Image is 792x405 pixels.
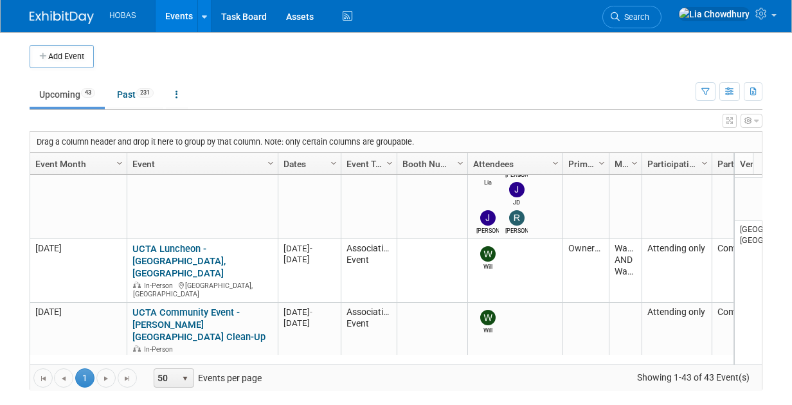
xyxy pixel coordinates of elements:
[629,158,640,168] span: Column Settings
[480,210,496,226] img: Jeffrey LeBlanc
[101,373,111,384] span: Go to the next page
[550,158,561,168] span: Column Settings
[265,158,276,168] span: Column Settings
[476,262,499,271] div: Will Stafford
[96,368,116,388] a: Go to the next page
[595,153,609,172] a: Column Settings
[647,153,703,175] a: Participation Type
[132,153,269,175] a: Event
[30,82,105,107] a: Upcoming43
[383,153,397,172] a: Column Settings
[505,226,528,235] div: Rene Garcia
[549,153,563,172] a: Column Settings
[712,239,781,303] td: Committed
[154,369,176,387] span: 50
[328,158,339,168] span: Column Settings
[180,373,190,384] span: select
[454,153,468,172] a: Column Settings
[310,244,312,253] span: -
[138,368,274,388] span: Events per page
[38,373,48,384] span: Go to the first page
[642,239,712,303] td: Attending only
[264,153,278,172] a: Column Settings
[59,373,69,384] span: Go to the previous page
[30,132,762,152] div: Drag a column header and drop it here to group by that column. Note: only certain columns are gro...
[678,7,750,21] img: Lia Chowdhury
[509,182,525,197] img: JD Demore
[132,280,272,299] div: [GEOGRAPHIC_DATA], [GEOGRAPHIC_DATA]
[113,153,127,172] a: Column Settings
[81,88,95,98] span: 43
[509,210,525,226] img: Rene Garcia
[384,158,395,168] span: Column Settings
[480,246,496,262] img: Will Stafford
[476,325,499,335] div: Will Stafford
[144,282,177,290] span: In-Person
[568,153,600,175] a: Primary Attendees
[107,82,163,107] a: Past231
[698,153,712,172] a: Column Settings
[30,45,94,68] button: Add Event
[132,243,226,279] a: UCTA Luncheon - [GEOGRAPHIC_DATA], [GEOGRAPHIC_DATA]
[620,12,649,22] span: Search
[712,303,781,357] td: Committed
[144,345,177,354] span: In-Person
[505,197,528,207] div: JD Demore
[625,368,762,386] span: Showing 1-43 of 43 Event(s)
[341,239,397,303] td: Association Event
[54,368,73,388] a: Go to the previous page
[480,310,496,325] img: Will Stafford
[642,303,712,357] td: Attending only
[346,153,388,175] a: Event Type (Tradeshow National, Regional, State, Sponsorship, Assoc Event)
[740,153,784,175] a: Venue Location
[132,307,265,343] a: UCTA Community Event - [PERSON_NAME][GEOGRAPHIC_DATA] Clean-Up
[473,153,554,175] a: Attendees
[133,345,141,352] img: In-Person Event
[602,6,661,28] a: Search
[30,239,127,303] td: [DATE]
[122,373,132,384] span: Go to the last page
[30,303,127,357] td: [DATE]
[136,88,154,98] span: 231
[133,282,141,288] img: In-Person Event
[283,153,332,175] a: Dates
[33,368,53,388] a: Go to the first page
[476,177,499,187] div: Lia Chowdhury
[283,254,335,265] div: [DATE]
[476,226,499,235] div: Jeffrey LeBlanc
[283,318,335,328] div: [DATE]
[402,153,459,175] a: Booth Number
[628,153,642,172] a: Column Settings
[283,243,335,254] div: [DATE]
[327,153,341,172] a: Column Settings
[35,153,118,175] a: Event Month
[717,153,773,175] a: Participation
[341,303,397,357] td: Association Event
[114,158,125,168] span: Column Settings
[562,239,609,303] td: Owners/Engineers
[109,11,136,20] span: HOBAS
[597,158,607,168] span: Column Settings
[699,158,710,168] span: Column Settings
[615,153,633,175] a: Market
[283,307,335,318] div: [DATE]
[455,158,465,168] span: Column Settings
[75,368,94,388] span: 1
[118,368,137,388] a: Go to the last page
[310,307,312,317] span: -
[30,11,94,24] img: ExhibitDay
[609,239,642,303] td: Water AND Wastewater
